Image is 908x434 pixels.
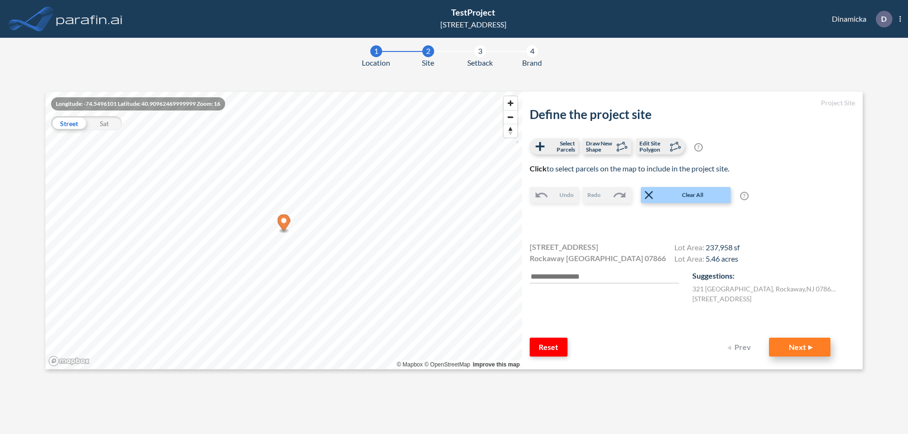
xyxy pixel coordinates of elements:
span: 5.46 acres [706,254,738,263]
img: logo [54,9,124,28]
span: ? [740,192,749,200]
h2: Define the project site [530,107,855,122]
span: Setback [467,57,493,68]
div: [STREET_ADDRESS] [440,19,506,30]
div: Street [51,116,87,130]
button: Zoom out [504,110,517,124]
span: Redo [587,191,601,199]
button: Undo [530,187,578,203]
div: 1 [370,45,382,57]
p: D [881,15,887,23]
div: Dinamicka [818,11,901,27]
b: Click [530,164,547,173]
span: ? [694,143,703,152]
button: Reset [530,338,567,357]
label: 321 [GEOGRAPHIC_DATA] , Rockaway , NJ 07866 , US [692,284,839,294]
a: OpenStreetMap [424,361,470,368]
canvas: Map [45,92,522,369]
span: Select Parcels [547,140,575,153]
span: Zoom out [504,111,517,124]
button: Next [769,338,830,357]
span: Brand [522,57,542,68]
a: Mapbox homepage [48,356,90,366]
p: Suggestions: [692,270,855,281]
h4: Lot Area: [674,243,740,254]
div: 2 [422,45,434,57]
div: Map marker [278,214,290,234]
button: Zoom in [504,96,517,110]
span: Undo [559,191,574,199]
h4: Lot Area: [674,254,740,265]
a: Improve this map [473,361,520,368]
button: Reset bearing to north [504,124,517,137]
label: [STREET_ADDRESS] [692,294,751,304]
div: Longitude: -74.5496101 Latitude: 40.90962469999999 Zoom: 16 [51,97,225,111]
span: TestProject [451,7,495,17]
span: Location [362,57,390,68]
span: Edit Site Polygon [639,140,667,153]
span: Draw New Shape [586,140,614,153]
button: Prev [722,338,760,357]
span: 237,958 sf [706,243,740,252]
div: Sat [87,116,122,130]
span: Rockaway [GEOGRAPHIC_DATA] 07866 [530,253,666,264]
h5: Project Site [530,99,855,107]
span: to select parcels on the map to include in the project site. [530,164,729,173]
div: 4 [526,45,538,57]
div: 3 [474,45,486,57]
span: Site [422,57,434,68]
span: [STREET_ADDRESS] [530,241,598,253]
span: Clear All [656,191,730,199]
button: Redo [583,187,631,203]
a: Mapbox [397,361,423,368]
button: Clear All [641,187,731,203]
